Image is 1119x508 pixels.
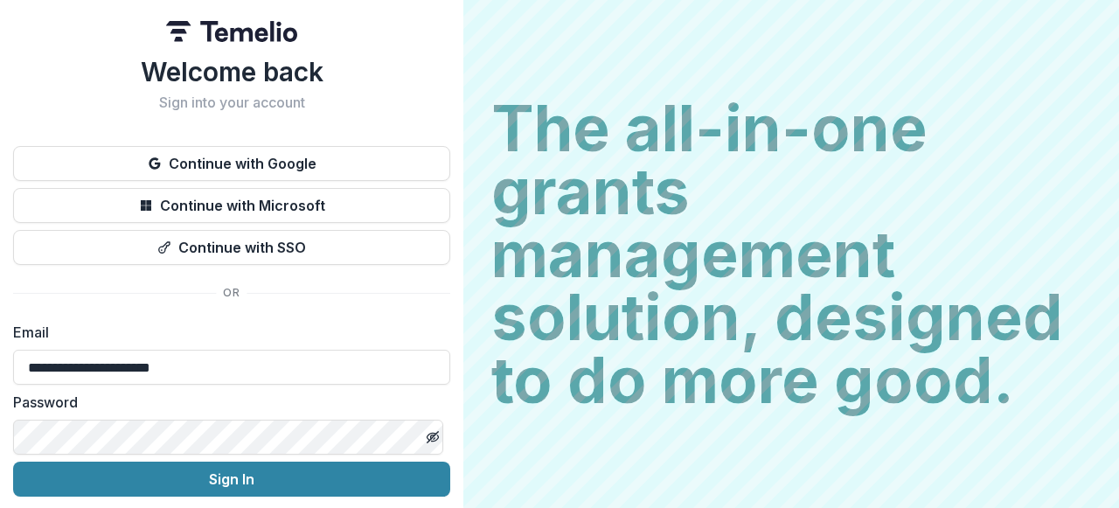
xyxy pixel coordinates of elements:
[13,56,450,87] h1: Welcome back
[13,94,450,111] h2: Sign into your account
[13,322,440,343] label: Email
[419,423,447,451] button: Toggle password visibility
[13,392,440,413] label: Password
[13,188,450,223] button: Continue with Microsoft
[13,146,450,181] button: Continue with Google
[13,230,450,265] button: Continue with SSO
[166,21,297,42] img: Temelio
[13,462,450,497] button: Sign In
